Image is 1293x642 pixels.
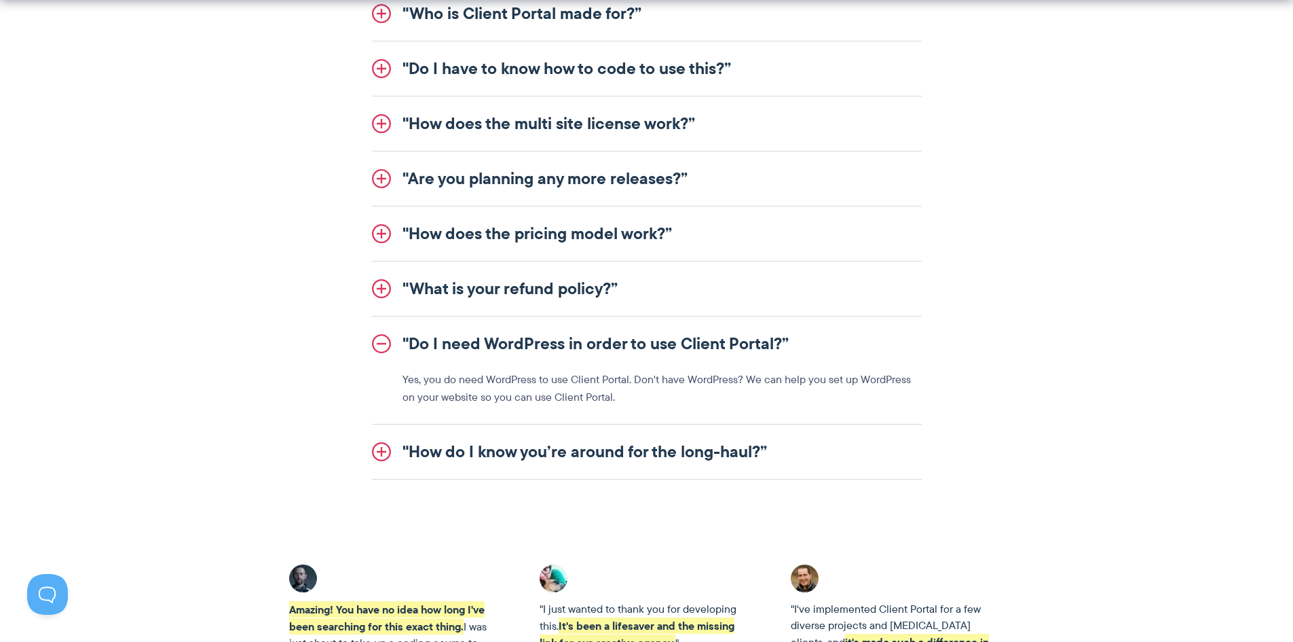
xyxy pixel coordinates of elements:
[372,151,922,206] a: "Are you planning any more releases?”
[27,574,68,615] iframe: Toggle Customer Support
[372,317,922,371] a: "Do I need WordPress in order to use Client Portal?”
[372,262,922,316] a: "What is your refund policy?”
[372,207,922,261] a: "How does the pricing model work?”
[289,601,485,635] strong: Amazing! You have no idea how long I've been searching for this exact thing.
[402,371,922,406] p: Yes, you do need WordPress to use Client Portal. Don't have WordPress? We can help you set up Wor...
[289,565,317,592] img: Client Portal testimonial - Adrian C
[372,425,922,479] a: "How do I know you’re around for the long-haul?”
[372,41,922,96] a: "Do I have to know how to code to use this?”
[372,96,922,151] a: "How does the multi site license work?”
